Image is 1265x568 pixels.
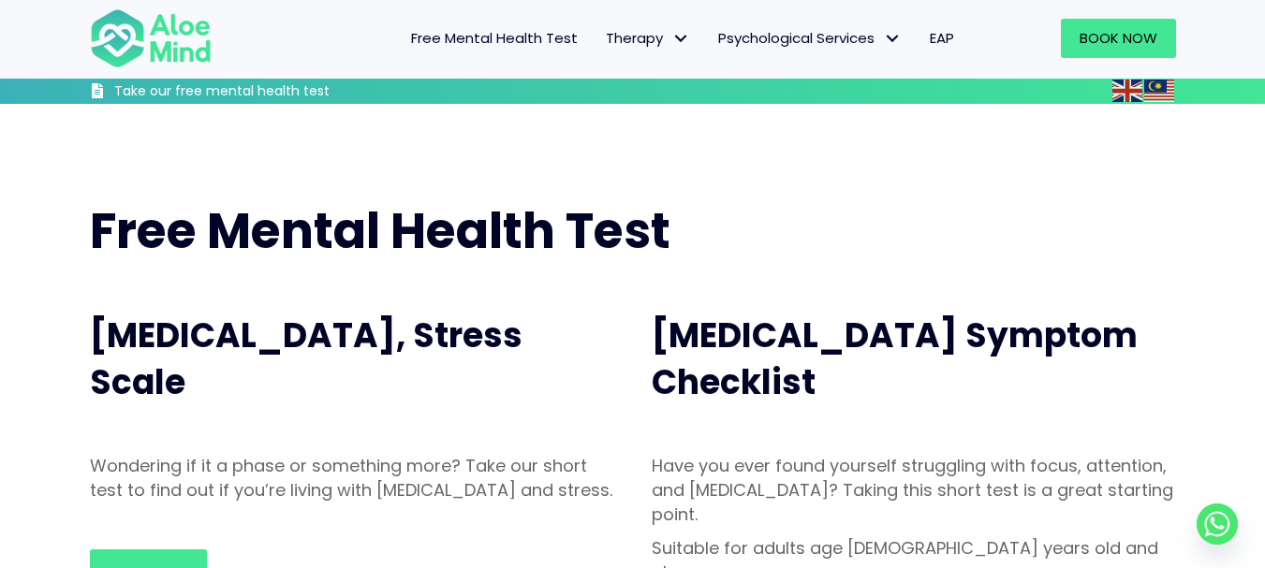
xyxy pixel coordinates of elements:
span: [MEDICAL_DATA], Stress Scale [90,312,522,406]
a: Take our free mental health test [90,82,430,104]
a: Malay [1144,80,1176,101]
a: EAP [916,19,968,58]
a: English [1112,80,1144,101]
a: Free Mental Health Test [397,19,592,58]
span: EAP [930,28,954,48]
a: Book Now [1061,19,1176,58]
img: Aloe mind Logo [90,7,212,69]
span: Psychological Services [718,28,902,48]
h3: Take our free mental health test [114,82,430,101]
span: Free Mental Health Test [90,197,670,265]
nav: Menu [236,19,968,58]
p: Have you ever found yourself struggling with focus, attention, and [MEDICAL_DATA]? Taking this sh... [652,454,1176,527]
span: [MEDICAL_DATA] Symptom Checklist [652,312,1138,406]
span: Psychological Services: submenu [879,25,906,52]
a: TherapyTherapy: submenu [592,19,704,58]
img: en [1112,80,1142,102]
span: Free Mental Health Test [411,28,578,48]
img: ms [1144,80,1174,102]
a: Whatsapp [1197,503,1238,545]
p: Wondering if it a phase or something more? Take our short test to find out if you’re living with ... [90,454,614,502]
span: Therapy: submenu [668,25,695,52]
span: Book Now [1080,28,1157,48]
a: Psychological ServicesPsychological Services: submenu [704,19,916,58]
span: Therapy [606,28,690,48]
